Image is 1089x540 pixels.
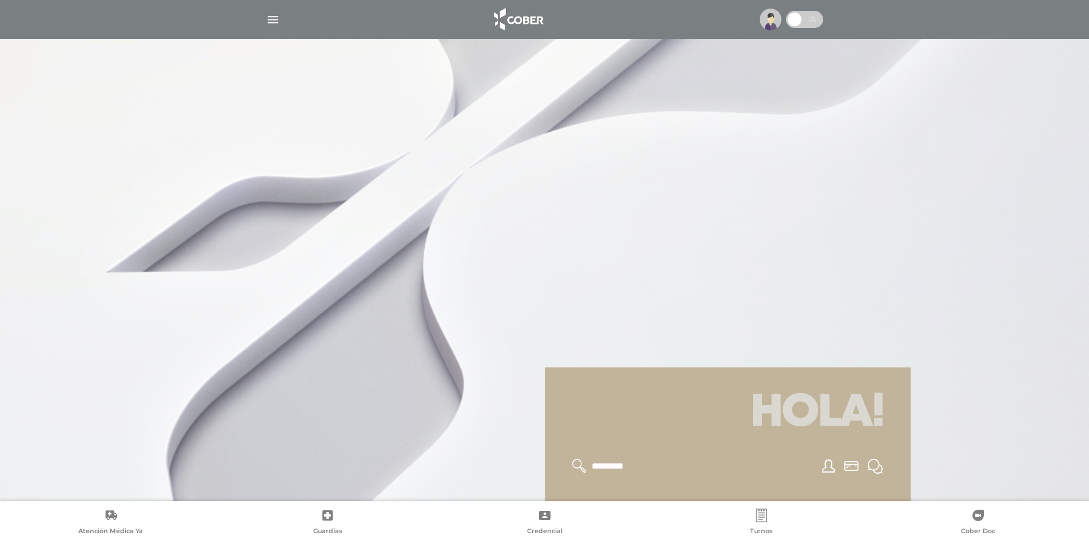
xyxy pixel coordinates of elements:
[870,509,1087,538] a: Cober Doc
[436,509,653,538] a: Credencial
[961,527,995,537] span: Cober Doc
[653,509,869,538] a: Turnos
[559,381,897,445] h1: Hola!
[750,527,773,537] span: Turnos
[488,6,548,33] img: logo_cober_home-white.png
[2,509,219,538] a: Atención Médica Ya
[313,527,342,537] span: Guardias
[266,13,280,27] img: Cober_menu-lines-white.svg
[527,527,563,537] span: Credencial
[78,527,143,537] span: Atención Médica Ya
[760,9,781,30] img: profile-placeholder.svg
[219,509,436,538] a: Guardias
